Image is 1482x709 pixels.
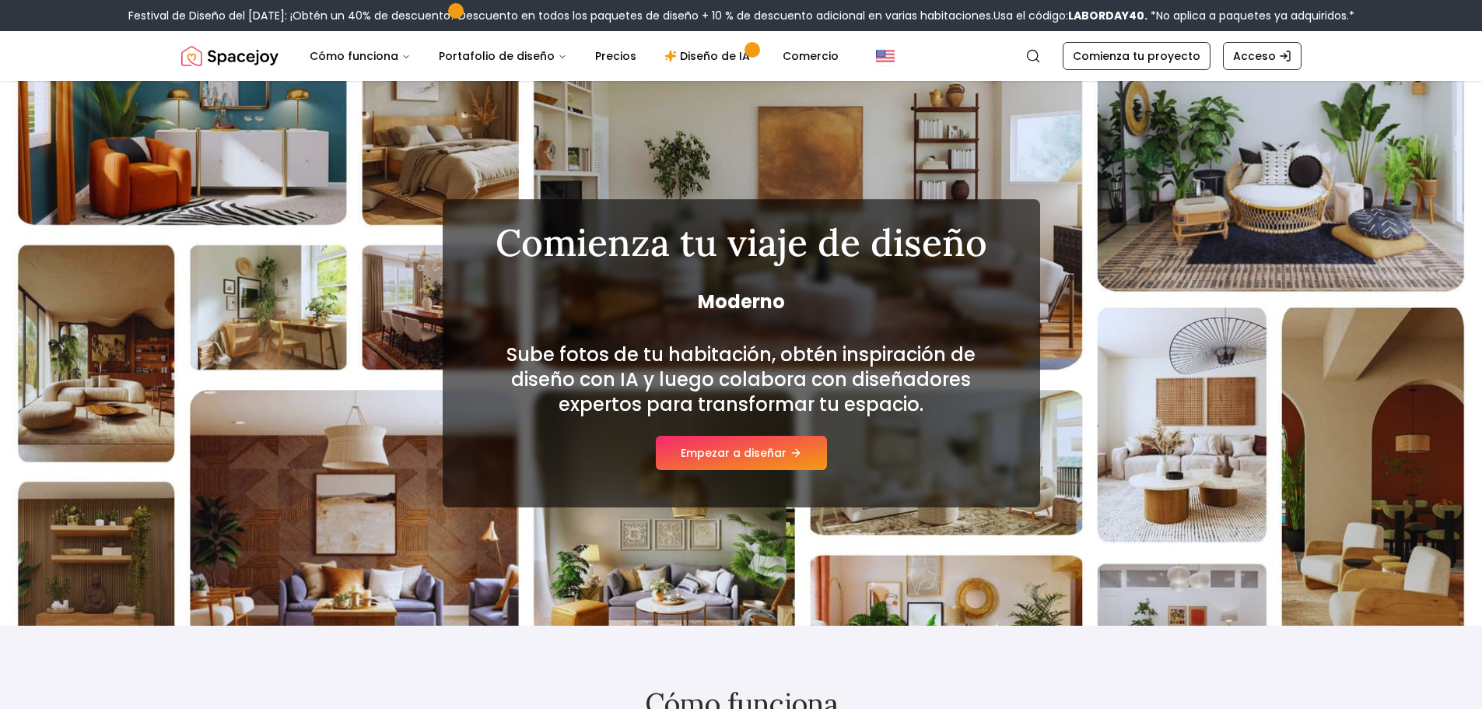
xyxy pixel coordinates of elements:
font: Empezar a diseñar [681,445,787,461]
font: LABORDAY40. [1068,8,1147,23]
font: Moderno [698,289,785,314]
nav: Principal [297,40,851,72]
nav: Global [181,31,1302,81]
a: Diseño de IA [652,40,767,72]
font: Precios [595,48,636,64]
font: *No aplica a paquetes ya adquiridos.* [1151,8,1354,23]
font: Usa el código: [993,8,1068,23]
font: Comienza tu proyecto [1073,48,1200,64]
button: Portafolio de diseño [426,40,580,72]
font: Acceso [1233,48,1276,64]
font: Festival de Diseño del [DATE]: ¡Obtén un 40% de descuento! [128,8,454,23]
font: Comienza tu viaje de diseño [496,219,987,266]
font: Descuento en todos los paquetes de diseño + 10 % de descuento adicional en varias habitaciones. [458,8,993,23]
font: Comercio [783,48,839,64]
font: Portafolio de diseño [439,48,555,64]
font: Diseño de IA [680,48,750,64]
a: Comercio [770,40,851,72]
a: Acceso [1223,42,1302,70]
img: Logotipo de Spacejoy [181,40,279,72]
a: Alegría espacial [181,40,279,72]
button: Empezar a diseñar [656,436,827,470]
a: Precios [583,40,649,72]
button: Cómo funciona [297,40,423,72]
img: Estados Unidos [876,47,895,65]
a: Comienza tu proyecto [1063,42,1210,70]
font: Cómo funciona [310,48,398,64]
font: Sube fotos de tu habitación, obtén inspiración de diseño con IA y luego colabora con diseñadores ... [506,342,976,417]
